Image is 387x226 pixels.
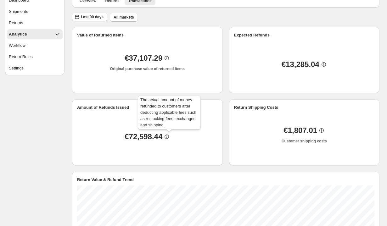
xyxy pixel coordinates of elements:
span: €1,807.01 [283,127,317,134]
span: €13,285.04 [282,61,319,68]
p: Customer shipping costs [282,139,327,144]
span: All markets [114,15,134,20]
p: Original purchase value of returned items [110,66,185,71]
button: Return Rules [7,52,63,62]
span: €72,598.44 [125,134,162,140]
button: Returns [7,18,63,28]
span: Workflow [9,42,25,49]
span: Shipments [9,8,28,15]
h2: Return Value & Refund Trend [77,177,374,183]
h2: Expected Refunds [234,32,375,38]
h2: Value of Returned Items [77,32,218,38]
button: Last 90 days [72,13,107,21]
button: Shipments [7,7,63,17]
button: Settings [7,63,63,73]
button: Workflow [7,41,63,51]
h2: Return Shipping Costs [234,104,375,111]
h2: Amount of Refunds Issued [77,104,218,111]
button: Analytics [7,29,63,39]
span: Returns [9,20,23,26]
span: Return Rules [9,54,33,60]
span: Settings [9,65,24,71]
span: Analytics [9,31,27,37]
span: Last 90 days [81,14,104,19]
button: All markets [110,13,138,22]
span: €37,107.29 [125,55,162,61]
